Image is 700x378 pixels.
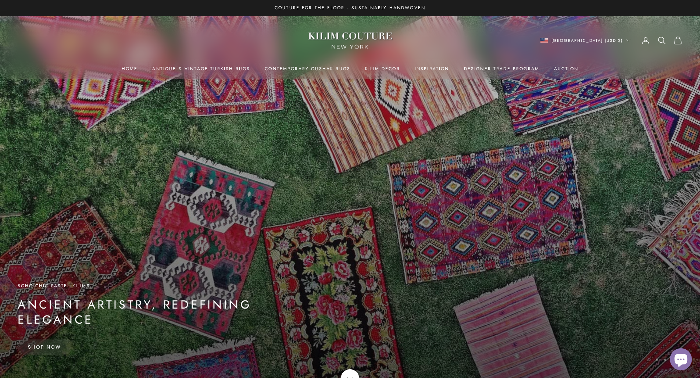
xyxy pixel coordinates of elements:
a: Home [122,65,138,72]
p: Boho-Chic Pastel Kilims [18,282,304,289]
button: Change country or currency [540,37,631,44]
a: Designer Trade Program [464,65,540,72]
a: Antique & Vintage Turkish Rugs [152,65,250,72]
a: Inspiration [415,65,449,72]
p: Ancient Artistry, Redefining Elegance [18,297,304,328]
a: Contemporary Oushak Rugs [265,65,350,72]
nav: Secondary navigation [540,36,683,45]
inbox-online-store-chat: Shopify online store chat [668,348,694,372]
p: Couture for the Floor · Sustainably Handwoven [275,4,425,12]
a: Auction [554,65,578,72]
span: [GEOGRAPHIC_DATA] (USD $) [551,37,623,44]
a: Shop Now [18,339,72,355]
img: United States [540,38,548,43]
nav: Primary navigation [18,65,682,72]
summary: Kilim Decor [365,65,400,72]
